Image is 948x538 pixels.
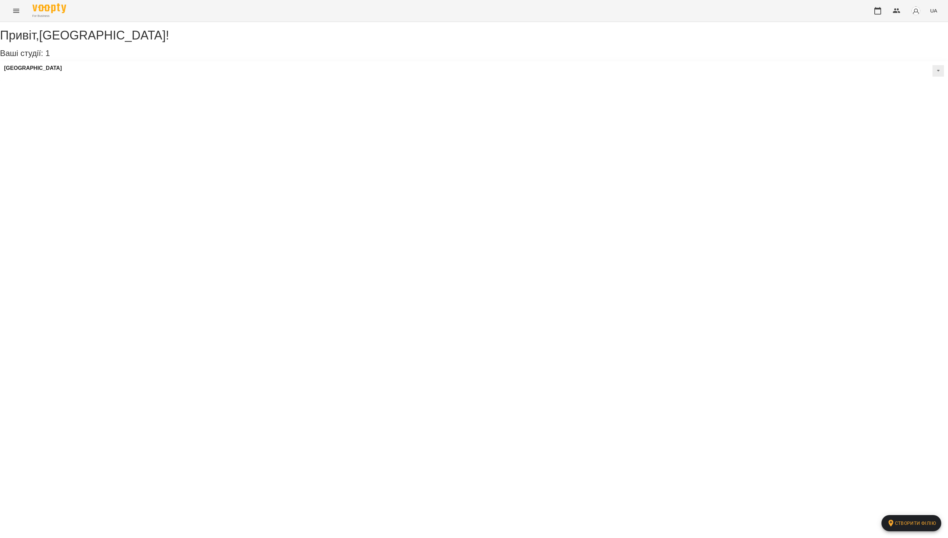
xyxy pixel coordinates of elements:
a: [GEOGRAPHIC_DATA] [4,65,62,71]
img: avatar_s.png [911,6,921,16]
span: For Business [32,14,66,18]
button: UA [927,4,940,17]
span: UA [930,7,937,14]
button: Menu [8,3,24,19]
img: Voopty Logo [32,3,66,13]
span: 1 [45,49,50,58]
